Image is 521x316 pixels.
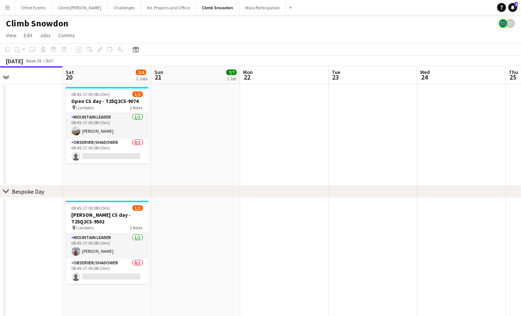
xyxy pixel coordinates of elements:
[52,0,108,15] button: Climb [PERSON_NAME]
[3,30,19,40] a: View
[6,18,68,29] h1: Climb Snowdon
[40,32,51,39] span: Jobs
[506,19,515,28] app-user-avatar: Staff RAW Adventures
[21,30,35,40] a: Edit
[499,19,508,28] app-user-avatar: Staff RAW Adventures
[37,30,54,40] a: Jobs
[58,32,75,39] span: Comms
[515,2,518,7] span: 3
[46,58,53,64] div: BST
[508,3,517,12] a: 3
[24,58,43,64] span: Week 38
[55,30,78,40] a: Comms
[6,57,23,65] div: [DATE]
[108,0,141,15] button: Challenges
[6,32,16,39] span: View
[15,0,52,15] button: Other Events
[239,0,286,15] button: Mass Participation
[196,0,239,15] button: Climb Snowdon
[141,0,196,15] button: Kit, Projects and Office
[24,32,32,39] span: Edit
[12,188,44,195] div: Bespoke Day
